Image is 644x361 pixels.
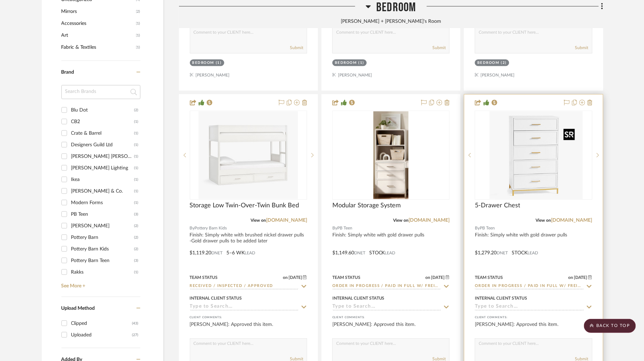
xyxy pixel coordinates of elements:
div: Rakks [71,267,134,278]
div: (1) [134,116,139,127]
span: By [475,225,480,232]
div: Bedroom [335,60,357,66]
div: Ikea [71,174,134,185]
div: (1) [134,162,139,174]
div: (43) [132,318,139,329]
div: Internal Client Status [475,295,527,301]
a: See More + [60,278,140,289]
div: (1) [134,197,139,208]
a: [DOMAIN_NAME] [266,218,307,223]
span: Upload Method [61,306,95,311]
input: Search Brands [61,85,140,99]
div: (3) [134,255,139,266]
div: Crate & Barrel [71,128,134,139]
span: on [283,275,288,280]
div: (1) [134,139,139,151]
div: (2) [134,220,139,232]
input: Type to Search… [190,283,299,290]
div: [PERSON_NAME] [PERSON_NAME] [71,151,134,162]
img: 5-Drawer Chest [490,111,577,199]
div: (1) [134,151,139,162]
scroll-to-top-button: BACK TO TOP [584,319,636,333]
div: Internal Client Status [332,295,385,301]
span: on [426,275,431,280]
div: (1) [134,267,139,278]
input: Type to Search… [475,304,584,310]
span: View on [536,218,551,222]
div: Team Status [475,274,503,281]
span: Pottery Barn Kids [195,225,227,232]
div: Team Status [332,274,360,281]
div: (1) [358,60,364,66]
button: Submit [575,45,589,51]
div: Modern Forms [71,197,134,208]
span: View on [393,218,409,222]
span: By [190,225,195,232]
input: Type to Search… [475,283,584,290]
div: Pottery Barn Kids [71,243,134,255]
div: Bedroom [477,60,499,66]
span: Brand [61,70,74,75]
div: (2) [134,232,139,243]
div: (1) [216,60,222,66]
div: (1) [134,186,139,197]
div: [PERSON_NAME]: Approved this item. [475,321,592,335]
span: (2) [136,6,140,17]
span: Accessories [61,18,134,29]
span: (1) [136,42,140,53]
button: Submit [432,45,446,51]
span: Fabric & Textiles [61,41,134,53]
div: (27) [132,329,139,341]
div: Pottery Barn [71,232,134,243]
input: Type to Search… [190,304,299,310]
a: [DOMAIN_NAME] [551,218,592,223]
img: Modular Storage System [373,111,409,199]
span: Modular Storage System [332,202,401,209]
span: Mirrors [61,6,134,18]
div: [PERSON_NAME]: Approved this item. [332,321,450,335]
span: on [568,275,573,280]
span: 5-Drawer Chest [475,202,520,209]
div: (2) [134,105,139,116]
div: Designers Guild Ltd [71,139,134,151]
span: Art [61,29,134,41]
div: 0 [333,111,449,199]
input: Type to Search… [332,304,441,310]
div: [PERSON_NAME] Lighting [71,162,134,174]
input: Type to Search… [332,283,441,290]
img: Storage Low Twin-Over-Twin Bunk Bed [199,111,298,199]
button: Submit [290,45,303,51]
div: PB Teen [71,209,134,220]
div: CB2 [71,116,134,127]
div: [PERSON_NAME]: Approved this item. [190,321,307,335]
div: (2) [134,243,139,255]
span: PB Teen [337,225,352,232]
div: Bedroom [192,60,214,66]
span: [DATE] [288,275,303,280]
span: Storage Low Twin-Over-Twin Bunk Bed [190,202,299,209]
div: Pottery Barn Teen [71,255,134,266]
span: (1) [136,30,140,41]
span: View on [251,218,266,222]
span: [DATE] [431,275,446,280]
div: (1) [134,174,139,185]
div: [PERSON_NAME] + [PERSON_NAME]'s Room [179,18,603,26]
div: [PERSON_NAME] [71,220,134,232]
a: [DOMAIN_NAME] [409,218,450,223]
div: Team Status [190,274,218,281]
div: Uploaded [71,329,132,341]
div: Clipped [71,318,132,329]
div: (3) [134,209,139,220]
span: By [332,225,337,232]
div: (1) [134,128,139,139]
div: (2) [501,60,507,66]
span: PB Teen [480,225,495,232]
span: (1) [136,18,140,29]
div: Internal Client Status [190,295,242,301]
div: Blu Dot [71,105,134,116]
div: [PERSON_NAME] & Co. [71,186,134,197]
span: [DATE] [573,275,588,280]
